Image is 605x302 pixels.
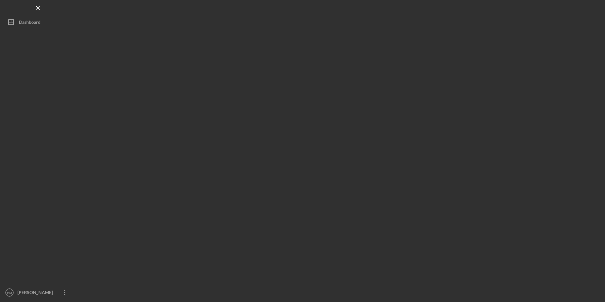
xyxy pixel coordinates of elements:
[16,286,57,300] div: [PERSON_NAME]
[19,16,41,30] div: Dashboard
[3,286,73,299] button: HM[PERSON_NAME]
[3,16,73,28] button: Dashboard
[7,291,12,294] text: HM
